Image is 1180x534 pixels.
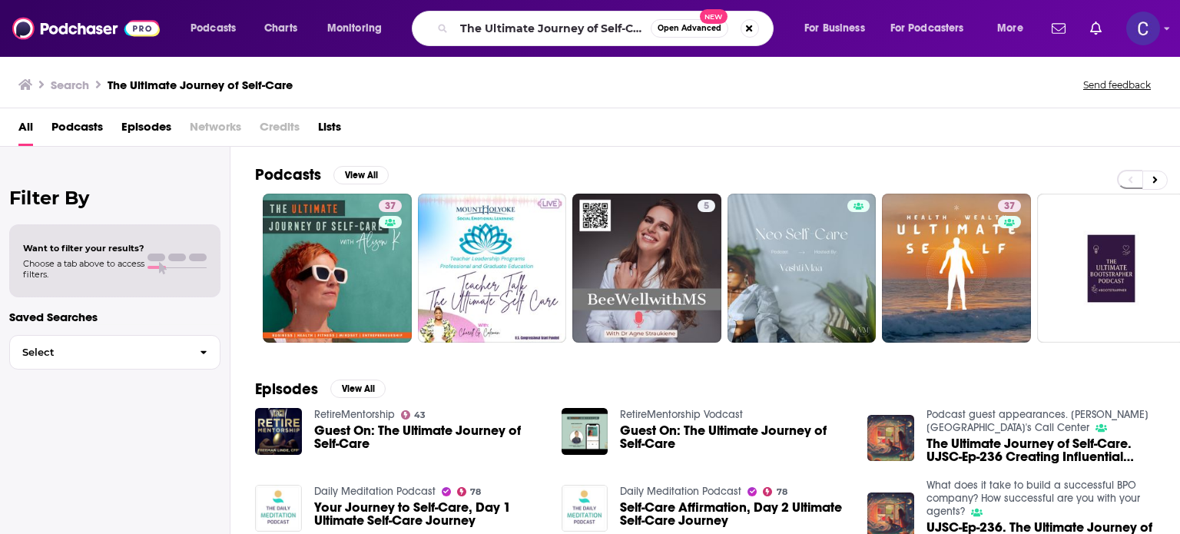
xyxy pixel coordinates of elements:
a: All [18,114,33,146]
a: The Ultimate Journey of Self-Care. UJSC-Ep-236 Creating Influential Conversations with Richard Blank [926,437,1155,463]
a: Guest On: The Ultimate Journey of Self-Care [620,424,849,450]
a: Show notifications dropdown [1046,15,1072,41]
h3: The Ultimate Journey of Self-Care [108,78,293,92]
a: RetireMentorship [314,408,395,421]
a: 37 [263,194,412,343]
a: Charts [254,16,307,41]
button: Open AdvancedNew [651,19,728,38]
span: 78 [470,489,481,496]
a: Your Journey to Self-Care, Day 1 Ultimate Self-Care Journey [314,501,543,527]
img: The Ultimate Journey of Self-Care. UJSC-Ep-236 Creating Influential Conversations with Richard Blank [867,415,914,462]
a: 37 [882,194,1031,343]
img: Self-Care Affirmation, Day 2 Ultimate Self-Care Journey [562,485,608,532]
span: Networks [190,114,241,146]
h2: Filter By [9,187,220,209]
span: Logged in as publicityxxtina [1126,12,1160,45]
button: open menu [986,16,1042,41]
a: 37 [998,200,1021,212]
a: 37 [379,200,402,212]
img: Guest On: The Ultimate Journey of Self-Care [562,408,608,455]
a: Episodes [121,114,171,146]
span: 37 [385,199,396,214]
a: What does it take to build a successful BPO company? How successful are you with your agents? [926,479,1140,518]
div: Search podcasts, credits, & more... [426,11,788,46]
span: Credits [260,114,300,146]
a: Daily Meditation Podcast [620,485,741,498]
span: 43 [414,412,426,419]
a: Self-Care Affirmation, Day 2 Ultimate Self-Care Journey [620,501,849,527]
span: 78 [777,489,787,496]
span: Want to filter your results? [23,243,144,254]
button: Show profile menu [1126,12,1160,45]
a: 43 [401,410,426,420]
span: 5 [704,199,709,214]
a: 78 [457,487,482,496]
a: RetireMentorship Vodcast [620,408,743,421]
button: open menu [794,16,884,41]
h3: Search [51,78,89,92]
span: For Podcasters [890,18,964,39]
span: For Business [804,18,865,39]
button: Send feedback [1079,78,1155,91]
span: Charts [264,18,297,39]
a: Podcast guest appearances. Richard Blank Costa Rica's Call Center [926,408,1149,434]
a: Podcasts [51,114,103,146]
button: open menu [880,16,986,41]
a: PodcastsView All [255,165,389,184]
a: Daily Meditation Podcast [314,485,436,498]
span: Podcasts [191,18,236,39]
a: Show notifications dropdown [1084,15,1108,41]
input: Search podcasts, credits, & more... [454,16,651,41]
span: The Ultimate Journey of Self-Care. UJSC-Ep-236 Creating Influential Conversations with [PERSON_NAME] [926,437,1155,463]
span: Open Advanced [658,25,721,32]
span: Select [10,347,187,357]
button: open menu [180,16,256,41]
a: 5 [572,194,721,343]
a: Guest On: The Ultimate Journey of Self-Care [314,424,543,450]
a: 78 [763,487,787,496]
button: View All [333,166,389,184]
button: View All [330,380,386,398]
img: Guest On: The Ultimate Journey of Self-Care [255,408,302,455]
span: Choose a tab above to access filters. [23,258,144,280]
a: Lists [318,114,341,146]
button: Select [9,335,220,370]
span: Monitoring [327,18,382,39]
p: Saved Searches [9,310,220,324]
img: User Profile [1126,12,1160,45]
h2: Podcasts [255,165,321,184]
a: 5 [698,200,715,212]
span: New [700,9,728,24]
a: EpisodesView All [255,380,386,399]
h2: Episodes [255,380,318,399]
img: Your Journey to Self-Care, Day 1 Ultimate Self-Care Journey [255,485,302,532]
span: More [997,18,1023,39]
button: open menu [317,16,402,41]
img: Podchaser - Follow, Share and Rate Podcasts [12,14,160,43]
span: 37 [1004,199,1015,214]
